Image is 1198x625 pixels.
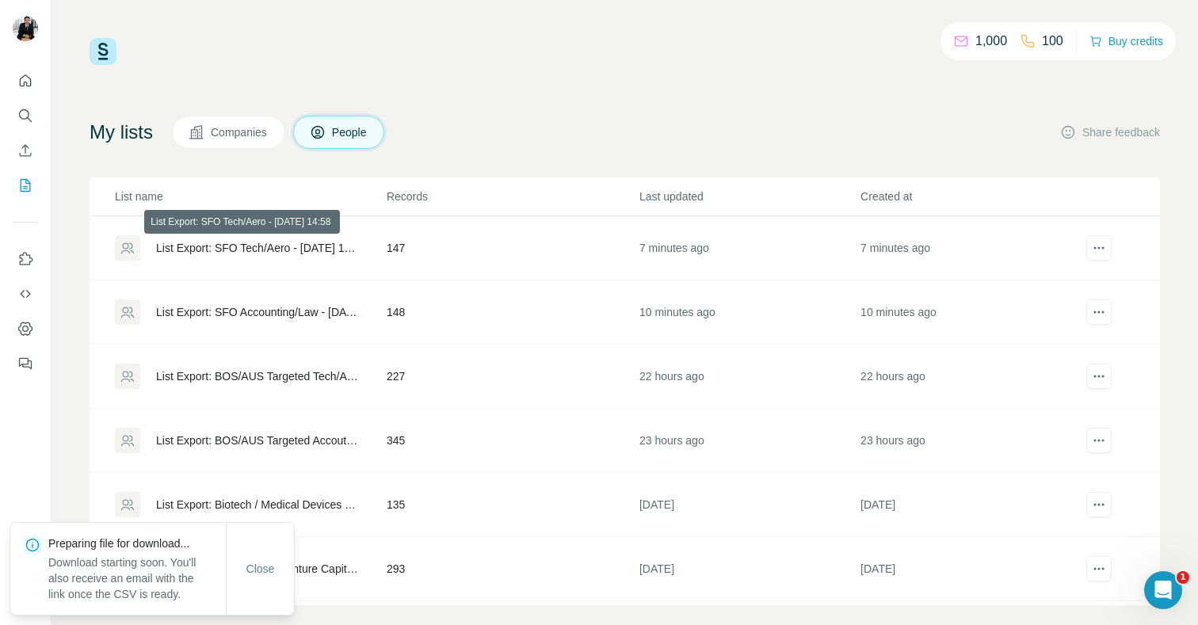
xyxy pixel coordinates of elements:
p: 1,000 [975,32,1007,51]
button: Close [235,554,286,583]
button: Use Surfe on LinkedIn [13,245,38,273]
p: 100 [1042,32,1063,51]
td: 10 minutes ago [860,280,1081,345]
td: [DATE] [639,473,860,537]
td: 148 [386,280,639,345]
td: 293 [386,537,639,601]
button: Search [13,101,38,130]
p: List name [115,189,385,204]
img: Avatar [13,16,38,41]
td: 345 [386,409,639,473]
button: Dashboard [13,314,38,343]
button: Enrich CSV [13,136,38,165]
p: Records [387,189,638,204]
div: List Export: Biotech / Medical Devices CA - [DATE] 15:01 [156,497,360,513]
td: 7 minutes ago [860,216,1081,280]
div: List Export: BOS/AUS Targeted Accouting List - [DATE] 15:51 [156,433,360,448]
td: 135 [386,473,639,537]
td: 23 hours ago [860,409,1081,473]
div: List Export: SFO Accounting/Law - [DATE] 14:55 [156,304,360,320]
td: 10 minutes ago [639,280,860,345]
td: [DATE] [860,537,1081,601]
td: [DATE] [639,537,860,601]
button: actions [1086,428,1112,453]
td: 23 hours ago [639,409,860,473]
span: People [332,124,368,140]
span: 1 [1177,571,1189,584]
button: Use Surfe API [13,280,38,308]
button: Buy credits [1089,30,1163,52]
td: 147 [386,216,639,280]
span: Close [246,561,275,577]
span: Companies [211,124,269,140]
button: actions [1086,492,1112,517]
p: Last updated [639,189,859,204]
button: actions [1086,235,1112,261]
img: Surfe Logo [90,38,116,65]
button: Share feedback [1060,124,1160,140]
div: List Export: BOS/AUS Targeted Tech/Aero List - [DATE] 16:35 [156,368,360,384]
p: Created at [860,189,1080,204]
p: Preparing file for download... [48,535,226,551]
td: 22 hours ago [860,345,1081,409]
td: [DATE] [860,473,1081,537]
button: actions [1086,556,1112,581]
td: 22 hours ago [639,345,860,409]
h4: My lists [90,120,153,145]
button: actions [1086,299,1112,325]
button: Feedback [13,349,38,378]
div: List Export: SFO Tech/Aero - [DATE] 14:58 [156,240,360,256]
iframe: Intercom live chat [1144,571,1182,609]
td: 227 [386,345,639,409]
p: Download starting soon. You'll also receive an email with the link once the CSV is ready. [48,554,226,602]
button: Quick start [13,67,38,95]
button: My lists [13,171,38,200]
button: actions [1086,364,1112,389]
td: 7 minutes ago [639,216,860,280]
